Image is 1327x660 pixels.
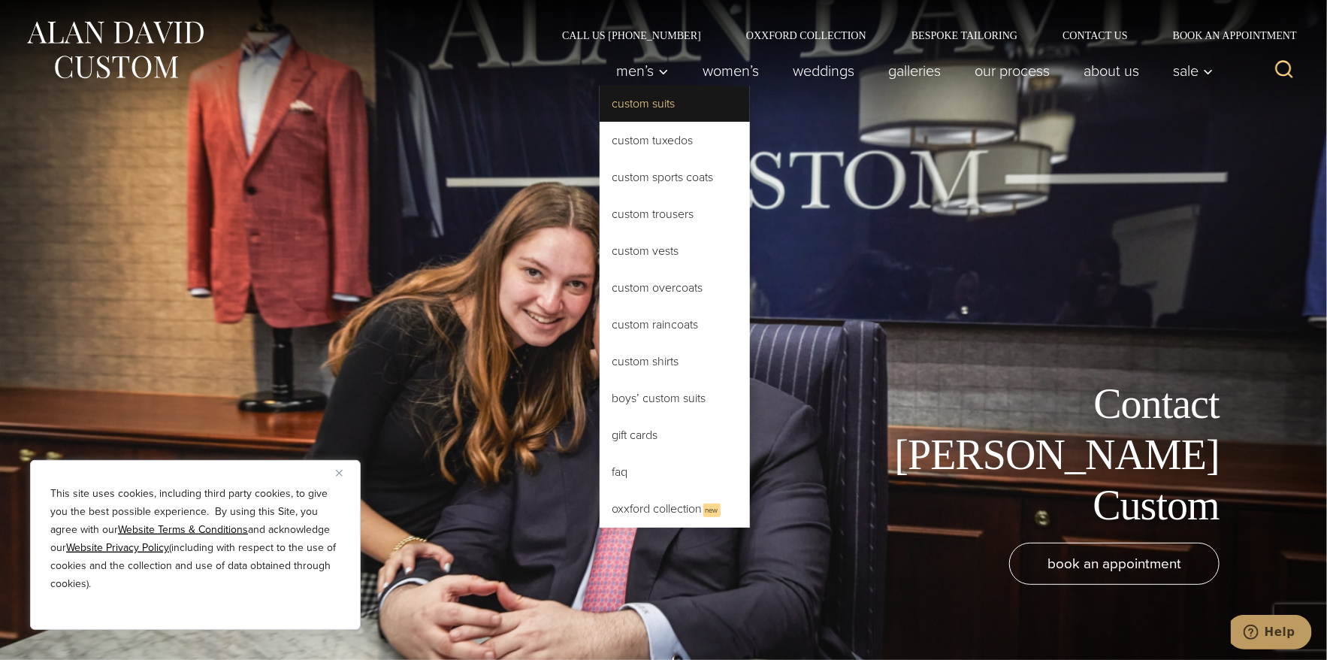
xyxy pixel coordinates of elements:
span: New [703,504,721,517]
button: Sale sub menu toggle [1156,56,1222,86]
nav: Secondary Navigation [540,30,1302,41]
a: book an appointment [1009,543,1220,585]
a: Oxxford Collection [724,30,889,41]
a: FAQ [600,454,750,490]
a: weddings [776,56,872,86]
a: Custom Overcoats [600,270,750,306]
a: Women’s [686,56,776,86]
img: Alan David Custom [25,17,205,83]
h1: Contact [PERSON_NAME] Custom [881,379,1220,531]
a: Our Process [958,56,1067,86]
a: Gift Cards [600,417,750,453]
button: Men’s sub menu toggle [600,56,686,86]
button: View Search Form [1266,53,1302,89]
nav: Primary Navigation [600,56,1222,86]
a: Website Terms & Conditions [118,522,248,537]
a: Custom Suits [600,86,750,122]
a: Custom Sports Coats [600,159,750,195]
p: This site uses cookies, including third party cookies, to give you the best possible experience. ... [50,485,340,593]
a: Custom Vests [600,233,750,269]
a: Custom Tuxedos [600,123,750,159]
a: Oxxford CollectionNew [600,491,750,528]
a: Bespoke Tailoring [889,30,1040,41]
a: Custom Trousers [600,196,750,232]
a: Galleries [872,56,958,86]
iframe: Opens a widget where you can chat to one of our agents [1231,615,1312,652]
a: Custom Shirts [600,344,750,380]
span: book an appointment [1047,553,1181,574]
a: About Us [1067,56,1156,86]
a: Custom Raincoats [600,307,750,343]
button: Close [336,464,354,482]
img: Close [336,470,343,477]
a: Website Privacy Policy [66,540,169,556]
a: Contact Us [1040,30,1150,41]
a: Call Us [PHONE_NUMBER] [540,30,724,41]
a: Boys’ Custom Suits [600,380,750,416]
a: Book an Appointment [1150,30,1302,41]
